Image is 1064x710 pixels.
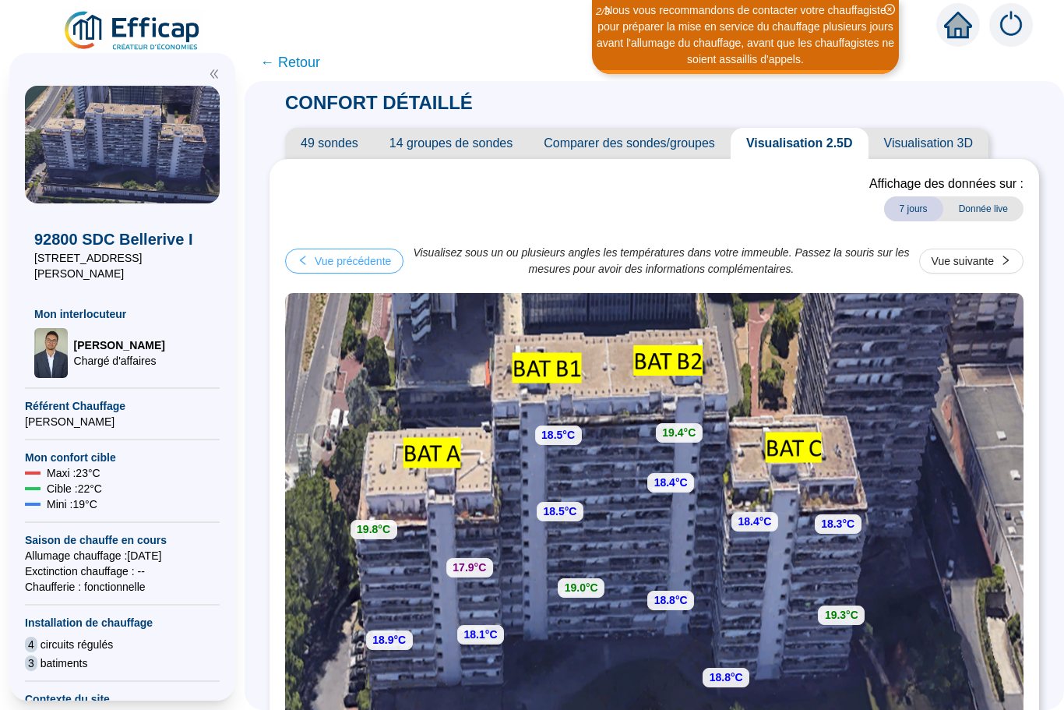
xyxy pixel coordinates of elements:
[25,615,220,631] span: Installation de chauffage
[541,429,575,441] strong: 18.5°C
[25,563,220,579] span: Exctinction chauffage : --
[825,609,858,621] strong: 19.3°C
[869,175,1023,193] span: Affichage des données sur :
[596,5,610,17] i: 2 / 3
[41,655,88,671] span: batiments
[47,465,100,481] span: Maxi : 23 °C
[34,228,210,250] span: 92800 SDC Bellerive I
[357,523,390,535] strong: 19.8°C
[25,398,220,414] span: Référent Chauffage
[594,2,897,68] div: Nous vous recommandons de contacter votre chauffagiste pour préparer la mise en service du chauff...
[989,3,1033,47] img: alerts
[654,476,688,489] strong: 18.4°C
[919,249,1023,274] button: Vue suivante
[285,249,403,274] button: Vue précédente
[662,426,696,439] strong: 19.4°C
[944,11,972,39] span: home
[943,196,1023,221] span: Donnée live
[884,4,895,15] span: close-circle
[315,253,391,270] div: Vue précédente
[270,92,488,113] span: CONFORT DÉTAILLÉ
[74,337,165,353] span: [PERSON_NAME]
[62,9,203,53] img: efficap energie logo
[932,253,994,270] div: Vue suivante
[738,515,771,528] strong: 18.4°C
[25,637,37,652] span: 4
[47,481,102,496] span: Cible : 22 °C
[372,634,406,646] strong: 18.9°C
[25,414,220,429] span: [PERSON_NAME]
[528,128,731,159] span: Comparer des sondes/groupes
[453,561,486,574] strong: 17.9°C
[374,128,528,159] span: 14 groupes de sondes
[25,450,220,465] span: Mon confort cible
[464,628,498,641] strong: 18.1°C
[821,517,854,530] strong: 18.3°C
[25,532,220,548] span: Saison de chauffe en cours
[25,655,37,671] span: 3
[25,691,220,707] span: Contexte du site
[1000,255,1011,266] span: right
[411,245,911,277] span: Visualisez sous un ou plusieurs angles les températures dans votre immeuble. Passez la souris sur...
[47,496,97,512] span: Mini : 19 °C
[209,69,220,79] span: double-left
[565,581,598,594] strong: 19.0°C
[298,255,308,266] span: left
[731,128,868,159] span: Visualisation 2.5D
[34,250,210,281] span: [STREET_ADDRESS][PERSON_NAME]
[654,594,688,606] strong: 18.8°C
[884,196,943,221] span: 7 jours
[25,548,220,563] span: Allumage chauffage : [DATE]
[74,353,165,369] span: Chargé d'affaires
[285,128,374,159] span: 49 sondes
[25,579,220,595] span: Chaufferie : fonctionnelle
[260,51,320,73] span: ← Retour
[710,671,743,684] strong: 18.8°C
[34,328,68,378] img: Chargé d'affaires
[41,637,113,652] span: circuits régulés
[34,306,210,322] span: Mon interlocuteur
[868,128,988,159] span: Visualisation 3D
[543,505,576,517] strong: 18.5°C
